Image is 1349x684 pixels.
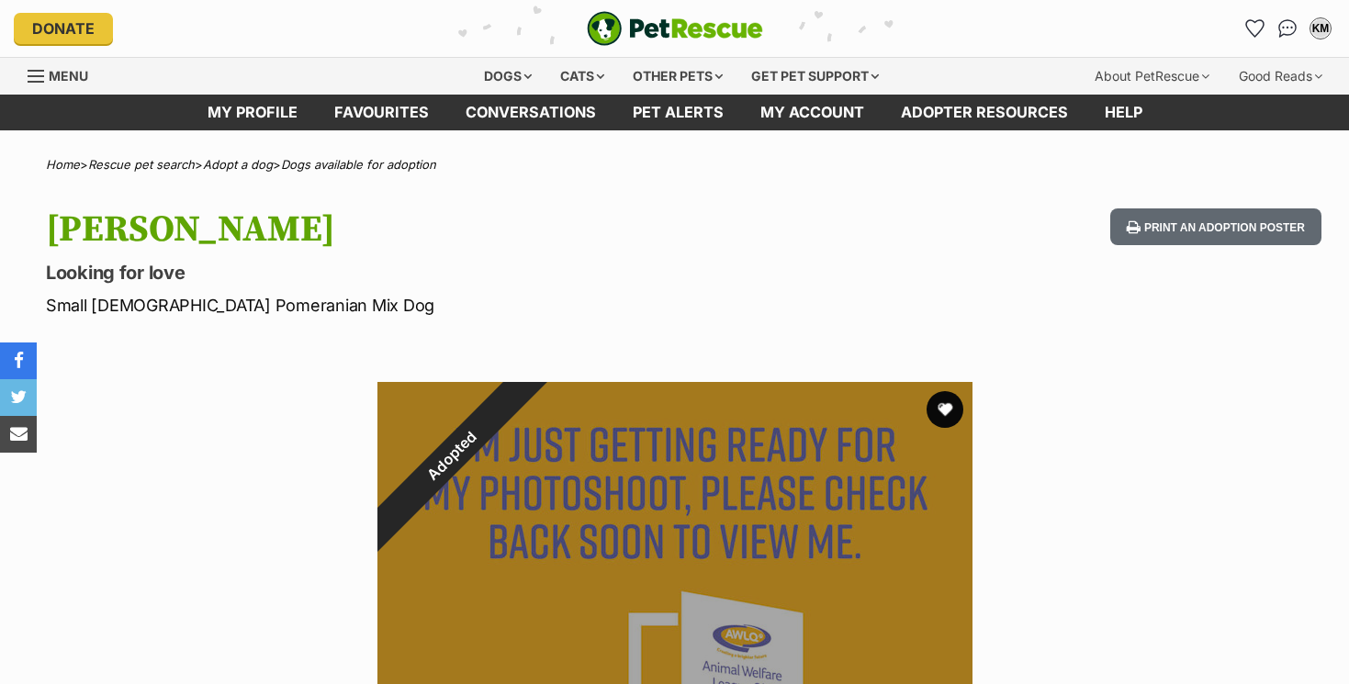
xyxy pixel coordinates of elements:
[742,95,882,130] a: My account
[471,58,545,95] div: Dogs
[547,58,617,95] div: Cats
[927,391,963,428] button: favourite
[1278,19,1298,38] img: chat-41dd97257d64d25036548639549fe6c8038ab92f7586957e7f3b1b290dea8141.svg
[49,68,88,84] span: Menu
[46,157,80,172] a: Home
[614,95,742,130] a: Pet alerts
[1273,14,1302,43] a: Conversations
[281,157,436,172] a: Dogs available for adoption
[189,95,316,130] a: My profile
[1226,58,1335,95] div: Good Reads
[316,95,447,130] a: Favourites
[1086,95,1161,130] a: Help
[738,58,892,95] div: Get pet support
[1110,208,1321,246] button: Print an adoption poster
[46,260,822,286] p: Looking for love
[1240,14,1269,43] a: Favourites
[882,95,1086,130] a: Adopter resources
[28,58,101,91] a: Menu
[587,11,763,46] img: logo-e224e6f780fb5917bec1dbf3a21bbac754714ae5b6737aabdf751b685950b380.svg
[587,11,763,46] a: PetRescue
[1306,14,1335,43] button: My account
[1082,58,1222,95] div: About PetRescue
[88,157,195,172] a: Rescue pet search
[1240,14,1335,43] ul: Account quick links
[1311,19,1330,38] div: KM
[335,340,568,572] div: Adopted
[447,95,614,130] a: conversations
[620,58,736,95] div: Other pets
[46,208,822,251] h1: [PERSON_NAME]
[14,13,113,44] a: Donate
[203,157,273,172] a: Adopt a dog
[46,293,822,318] p: Small [DEMOGRAPHIC_DATA] Pomeranian Mix Dog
